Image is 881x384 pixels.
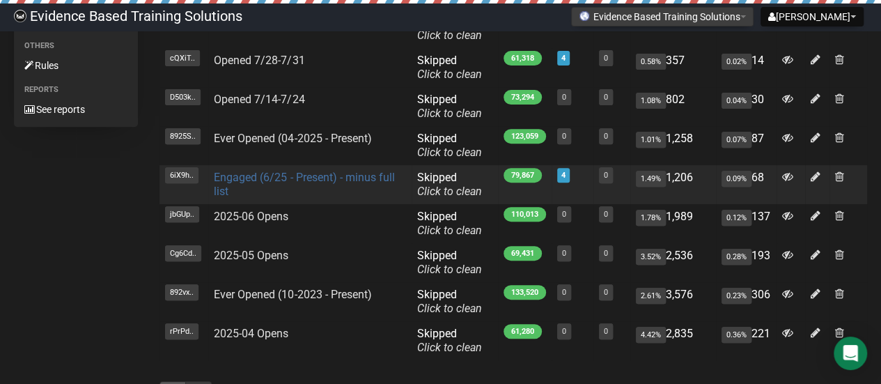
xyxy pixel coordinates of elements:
[14,82,138,98] li: Reports
[562,210,566,219] a: 0
[165,50,200,66] span: cQXiT..
[417,107,482,120] a: Click to clean
[636,171,666,187] span: 1.49%
[417,185,482,198] a: Click to clean
[716,126,777,165] td: 87
[722,249,751,265] span: 0.28%
[14,10,26,22] img: 6a635aadd5b086599a41eda90e0773ac
[214,93,304,106] a: Opened 7/14-7/24
[722,327,751,343] span: 0.36%
[722,132,751,148] span: 0.07%
[630,48,716,87] td: 357
[636,54,666,70] span: 0.58%
[417,93,482,120] span: Skipped
[722,54,751,70] span: 0.02%
[417,224,482,237] a: Click to clean
[165,245,201,261] span: Cg6Cd..
[604,327,608,336] a: 0
[165,89,201,105] span: D503k..
[716,87,777,126] td: 30
[630,321,716,360] td: 2,835
[417,288,482,315] span: Skipped
[214,132,371,145] a: Ever Opened (04-2025 - Present)
[214,171,394,198] a: Engaged (6/25 - Present) - minus full list
[562,132,566,141] a: 0
[562,327,566,336] a: 0
[504,207,546,222] span: 110,013
[504,246,542,261] span: 69,431
[14,98,138,121] a: See reports
[562,288,566,297] a: 0
[604,93,608,102] a: 0
[504,51,542,66] span: 61,318
[579,10,590,22] img: favicons
[417,210,482,237] span: Skipped
[716,204,777,243] td: 137
[722,171,751,187] span: 0.09%
[417,54,482,81] span: Skipped
[14,54,138,77] a: Rules
[604,132,608,141] a: 0
[214,249,288,262] a: 2025-05 Opens
[604,288,608,297] a: 0
[604,210,608,219] a: 0
[636,132,666,148] span: 1.01%
[165,206,199,222] span: jbGUp..
[636,327,666,343] span: 4.42%
[417,68,482,81] a: Click to clean
[604,249,608,258] a: 0
[630,243,716,282] td: 2,536
[14,38,138,54] li: Others
[761,7,864,26] button: [PERSON_NAME]
[630,126,716,165] td: 1,258
[214,210,288,223] a: 2025-06 Opens
[504,90,542,105] span: 73,294
[716,243,777,282] td: 193
[417,327,482,354] span: Skipped
[636,249,666,265] span: 3.52%
[165,167,198,183] span: 6iX9h..
[630,87,716,126] td: 802
[214,327,288,340] a: 2025-04 Opens
[716,321,777,360] td: 221
[636,210,666,226] span: 1.78%
[562,249,566,258] a: 0
[630,165,716,204] td: 1,206
[722,93,751,109] span: 0.04%
[417,263,482,276] a: Click to clean
[214,288,371,301] a: Ever Opened (10-2023 - Present)
[636,288,666,304] span: 2.61%
[417,171,482,198] span: Skipped
[716,48,777,87] td: 14
[504,168,542,183] span: 79,867
[504,129,546,144] span: 123,059
[561,171,566,180] a: 4
[504,285,546,300] span: 133,520
[722,288,751,304] span: 0.23%
[604,171,608,180] a: 0
[722,210,751,226] span: 0.12%
[417,302,482,315] a: Click to clean
[165,323,198,339] span: rPrPd..
[417,132,482,159] span: Skipped
[716,165,777,204] td: 68
[165,284,198,300] span: 892vx..
[562,93,566,102] a: 0
[630,282,716,321] td: 3,576
[504,324,542,339] span: 61,280
[630,204,716,243] td: 1,989
[561,54,566,63] a: 4
[571,7,754,26] button: Evidence Based Training Solutions
[834,337,867,370] div: Open Intercom Messenger
[417,249,482,276] span: Skipped
[417,341,482,354] a: Click to clean
[165,128,201,144] span: 8925S..
[636,93,666,109] span: 1.08%
[417,29,482,42] a: Click to clean
[214,54,304,67] a: Opened 7/28-7/31
[604,54,608,63] a: 0
[417,146,482,159] a: Click to clean
[716,282,777,321] td: 306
